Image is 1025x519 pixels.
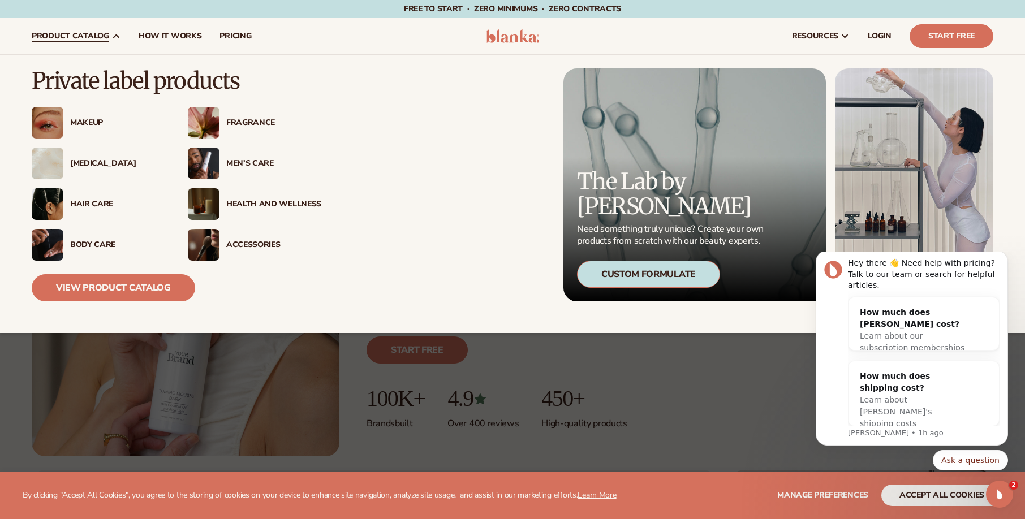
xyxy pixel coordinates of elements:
span: LOGIN [868,32,892,41]
button: accept all cookies [881,485,1002,506]
img: Female with glitter eye makeup. [32,107,63,139]
p: Need something truly unique? Create your own products from scratch with our beauty experts. [577,223,767,247]
a: Male hand applying moisturizer. Body Care [32,229,165,261]
span: resources [792,32,838,41]
a: Microscopic product formula. The Lab by [PERSON_NAME] Need something truly unique? Create your ow... [563,68,826,301]
span: Learn about our subscription memberships [61,80,166,101]
img: logo [486,29,540,43]
div: Hey there 👋 Need help with pricing? Talk to our team or search for helpful articles. [49,6,201,40]
img: Female in lab with equipment. [835,68,993,301]
a: Cream moisturizer swatch. [MEDICAL_DATA] [32,148,165,179]
span: pricing [219,32,251,41]
div: Makeup [70,118,165,128]
a: Female with glitter eye makeup. Makeup [32,107,165,139]
div: Fragrance [226,118,321,128]
div: Hair Care [70,200,165,209]
div: Body Care [70,240,165,250]
p: Private label products [32,68,321,93]
a: product catalog [23,18,130,54]
div: Custom Formulate [577,261,720,288]
span: Manage preferences [777,490,868,500]
a: Female with makeup brush. Accessories [188,229,321,261]
img: Pink blooming flower. [188,107,219,139]
img: Female hair pulled back with clips. [32,188,63,220]
img: Profile image for Lee [25,9,44,27]
span: Free to start · ZERO minimums · ZERO contracts [404,3,621,14]
button: Quick reply: Ask a question [134,198,209,219]
p: Message from Lee, sent 1h ago [49,176,201,187]
span: Learn about [PERSON_NAME]'s shipping costs [61,144,133,176]
a: Female hair pulled back with clips. Hair Care [32,188,165,220]
a: How It Works [130,18,211,54]
a: Start Free [910,24,993,48]
img: Male holding moisturizer bottle. [188,148,219,179]
iframe: Intercom notifications message [799,252,1025,477]
a: LOGIN [859,18,901,54]
a: Male holding moisturizer bottle. Men’s Care [188,148,321,179]
div: How much does shipping cost? [61,119,166,142]
div: [MEDICAL_DATA] [70,159,165,168]
a: pricing [210,18,260,54]
div: How much does [PERSON_NAME] cost?Learn about our subscription memberships [50,46,178,111]
p: The Lab by [PERSON_NAME] [577,169,767,219]
iframe: Intercom live chat [986,481,1013,508]
a: Learn More [578,490,616,500]
div: Quick reply options [17,198,209,219]
div: Message content [49,6,201,175]
div: How much does [PERSON_NAME] cost? [61,55,166,79]
a: Pink blooming flower. Fragrance [188,107,321,139]
img: Female with makeup brush. [188,229,219,261]
div: How much does shipping cost?Learn about [PERSON_NAME]'s shipping costs [50,110,178,187]
img: Cream moisturizer swatch. [32,148,63,179]
span: product catalog [32,32,109,41]
a: Candles and incense on table. Health And Wellness [188,188,321,220]
span: How It Works [139,32,202,41]
img: Male hand applying moisturizer. [32,229,63,261]
button: Manage preferences [777,485,868,506]
a: View Product Catalog [32,274,195,301]
span: 2 [1009,481,1018,490]
div: Men’s Care [226,159,321,168]
p: By clicking "Accept All Cookies", you agree to the storing of cookies on your device to enhance s... [23,491,617,500]
div: Health And Wellness [226,200,321,209]
img: Candles and incense on table. [188,188,219,220]
a: resources [783,18,859,54]
div: Accessories [226,240,321,250]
